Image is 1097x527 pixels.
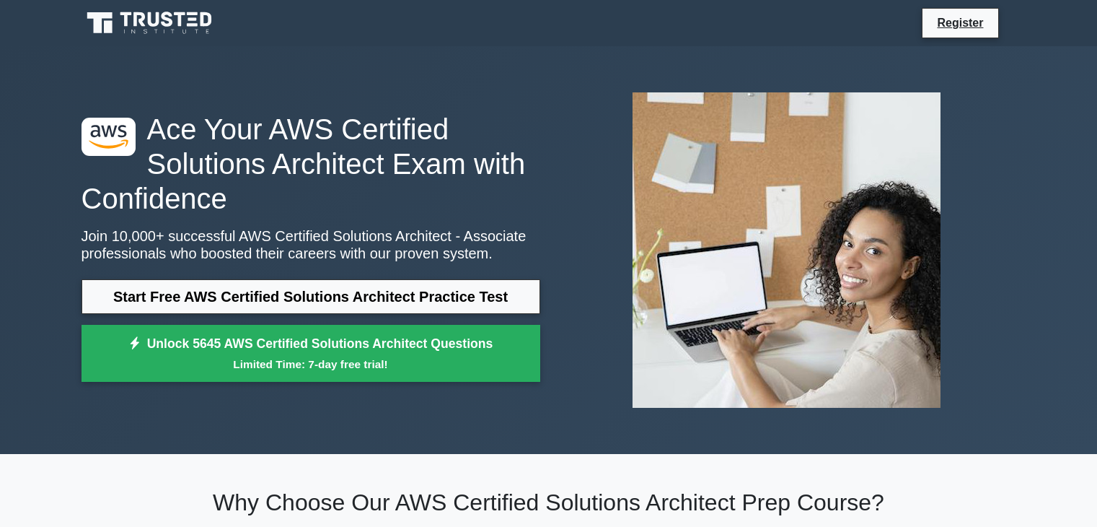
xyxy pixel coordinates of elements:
a: Unlock 5645 AWS Certified Solutions Architect QuestionsLimited Time: 7-day free trial! [81,325,540,383]
p: Join 10,000+ successful AWS Certified Solutions Architect - Associate professionals who boosted t... [81,227,540,262]
a: Start Free AWS Certified Solutions Architect Practice Test [81,279,540,314]
h2: Why Choose Our AWS Certified Solutions Architect Prep Course? [81,489,1016,516]
a: Register [928,14,992,32]
small: Limited Time: 7-day free trial! [100,356,522,373]
h1: Ace Your AWS Certified Solutions Architect Exam with Confidence [81,112,540,216]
